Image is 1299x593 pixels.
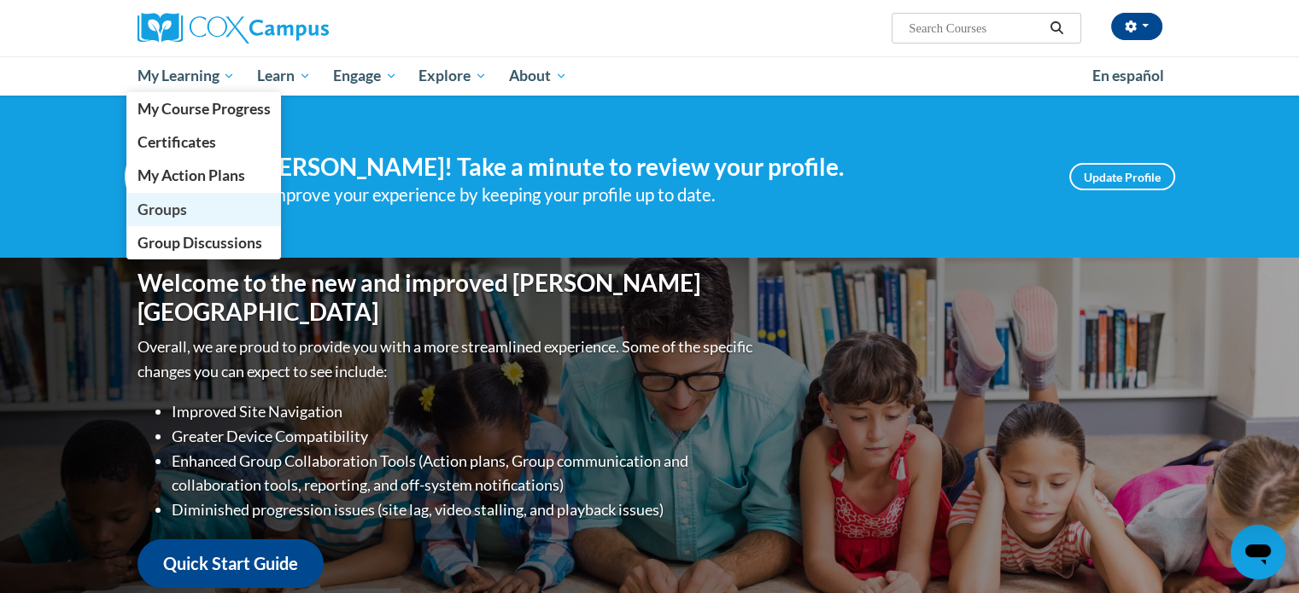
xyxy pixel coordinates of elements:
[498,56,578,96] a: About
[126,226,282,259] a: Group Discussions
[257,66,311,86] span: Learn
[138,269,757,326] h1: Welcome to the new and improved [PERSON_NAME][GEOGRAPHIC_DATA]
[137,201,186,218] span: Groups
[137,133,215,151] span: Certificates
[137,234,261,252] span: Group Discussions
[407,56,498,96] a: Explore
[1111,13,1162,40] button: Account Settings
[172,449,757,498] li: Enhanced Group Collaboration Tools (Action plans, Group communication and collaboration tools, re...
[137,166,244,184] span: My Action Plans
[125,138,202,215] img: Profile Image
[1231,525,1285,579] iframe: Button to launch messaging window
[418,66,487,86] span: Explore
[1069,163,1175,190] a: Update Profile
[1081,58,1175,94] a: En español
[227,181,1044,209] div: Help improve your experience by keeping your profile up to date.
[172,424,757,449] li: Greater Device Compatibility
[137,66,235,86] span: My Learning
[126,159,282,192] a: My Action Plans
[138,13,462,44] a: Cox Campus
[126,125,282,159] a: Certificates
[138,13,329,44] img: Cox Campus
[227,153,1044,182] h4: Hi [PERSON_NAME]! Take a minute to review your profile.
[333,66,397,86] span: Engage
[138,539,324,588] a: Quick Start Guide
[246,56,322,96] a: Learn
[1044,18,1069,38] button: Search
[137,100,270,118] span: My Course Progress
[172,399,757,424] li: Improved Site Navigation
[138,334,757,384] p: Overall, we are proud to provide you with a more streamlined experience. Some of the specific cha...
[126,193,282,226] a: Groups
[1152,480,1285,518] iframe: Message from company
[112,56,1188,96] div: Main menu
[907,18,1044,38] input: Search Courses
[509,66,567,86] span: About
[1092,67,1164,84] span: En español
[126,56,247,96] a: My Learning
[322,56,408,96] a: Engage
[172,497,757,522] li: Diminished progression issues (site lag, video stalling, and playback issues)
[126,92,282,125] a: My Course Progress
